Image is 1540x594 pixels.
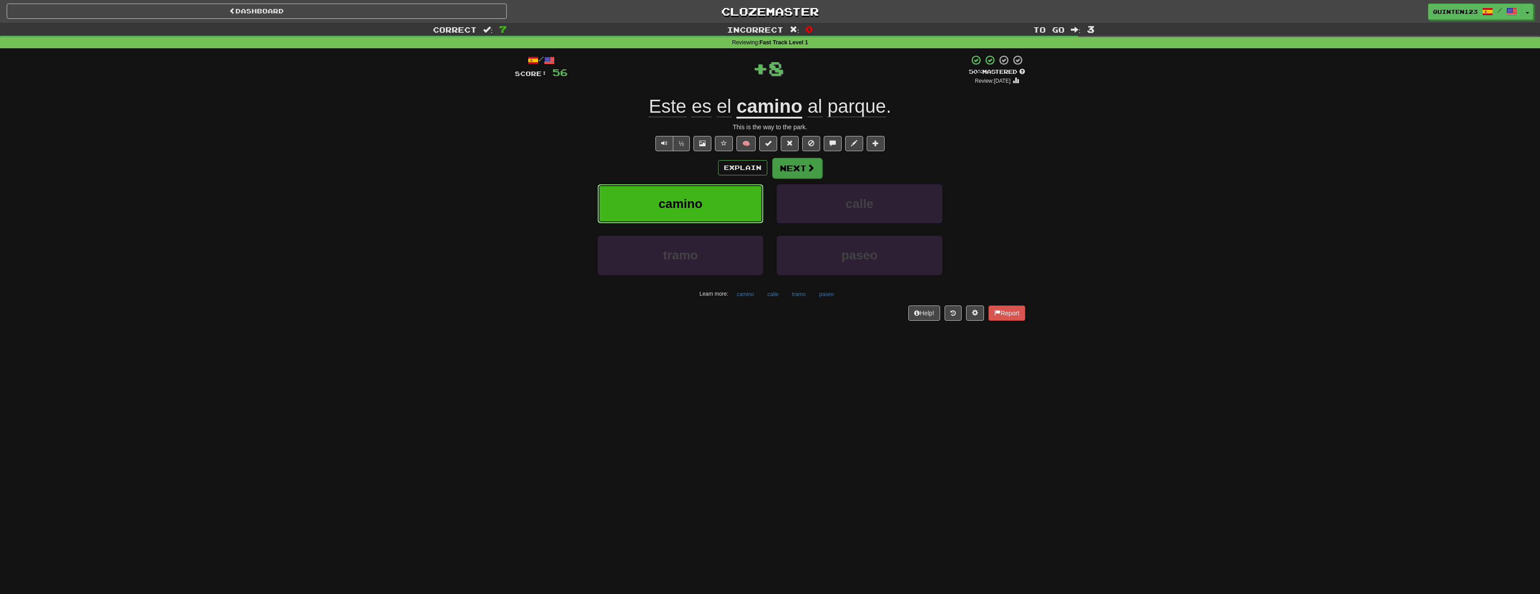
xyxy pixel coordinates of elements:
[814,288,839,301] button: paseo
[777,236,942,275] button: paseo
[1428,4,1522,20] a: Quinten123 /
[777,184,942,223] button: calle
[598,236,763,275] button: tramo
[499,24,507,34] span: 7
[663,248,698,262] span: tramo
[515,123,1025,132] div: This is the way to the park.
[1087,24,1095,34] span: 3
[808,96,822,117] span: al
[842,248,878,262] span: paseo
[736,96,802,119] u: camino
[790,26,800,34] span: :
[520,4,1020,19] a: Clozemaster
[693,136,711,151] button: Show image (alt+x)
[598,184,763,223] button: camino
[692,96,711,117] span: es
[1071,26,1081,34] span: :
[781,136,799,151] button: Reset to 0% Mastered (alt+r)
[969,68,1025,76] div: Mastered
[649,96,686,117] span: Este
[753,55,768,81] span: +
[969,68,982,75] span: 50 %
[762,288,783,301] button: calle
[827,96,886,117] span: parque
[655,136,673,151] button: Play sentence audio (ctl+space)
[7,4,507,19] a: Dashboard
[736,136,756,151] button: 🧠
[433,25,477,34] span: Correct
[908,305,940,321] button: Help!
[717,96,731,117] span: el
[715,136,733,151] button: Favorite sentence (alt+f)
[805,24,813,34] span: 0
[654,136,690,151] div: Text-to-speech controls
[659,197,702,211] span: camino
[945,305,962,321] button: Round history (alt+y)
[673,136,690,151] button: ½
[988,305,1025,321] button: Report
[1497,7,1502,13] span: /
[483,26,493,34] span: :
[975,78,1011,84] small: Review: [DATE]
[845,136,863,151] button: Edit sentence (alt+d)
[732,288,759,301] button: camino
[759,136,777,151] button: Set this sentence to 100% Mastered (alt+m)
[718,160,767,175] button: Explain
[772,158,822,178] button: Next
[552,67,568,78] span: 56
[700,291,728,297] small: Learn more:
[760,39,808,46] strong: Fast Track Level 1
[867,136,885,151] button: Add to collection (alt+a)
[727,25,783,34] span: Incorrect
[1033,25,1065,34] span: To go
[787,288,811,301] button: tramo
[515,55,568,66] div: /
[515,70,547,77] span: Score:
[846,197,873,211] span: calle
[802,136,820,151] button: Ignore sentence (alt+i)
[1433,8,1478,16] span: Quinten123
[802,96,891,117] span: .
[768,57,784,79] span: 8
[824,136,842,151] button: Discuss sentence (alt+u)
